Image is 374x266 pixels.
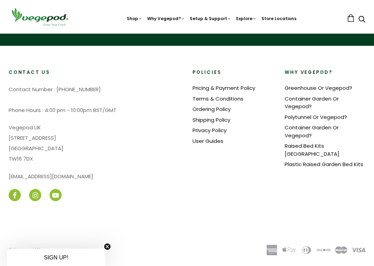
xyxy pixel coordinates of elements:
[261,16,296,22] a: Store Locations
[193,127,226,134] a: Privacy Policy
[44,255,68,260] span: SIGN UP!
[193,95,243,102] a: Terms & Conditions
[193,137,223,145] a: User Guides
[9,173,93,180] a: [EMAIL_ADDRESS][DOMAIN_NAME]
[127,16,142,22] a: Shop
[9,247,40,253] a: © Vegepod UK
[285,69,366,76] h2: Why Vegepod?
[7,249,105,266] div: SIGN UP!Close teaser
[285,95,339,110] a: Container Garden Or Vegepod?
[193,69,274,76] h2: Policies
[190,16,231,22] a: Setup & Support
[285,113,347,121] a: Polytunnel Or Vegepod?
[9,122,181,164] p: Vegepod UK [STREET_ADDRESS] [GEOGRAPHIC_DATA] TW16 7DX
[104,243,111,250] button: Close teaser
[147,16,185,22] a: Why Vegepod?
[9,84,181,115] p: Contact Number : [PHONE_NUMBER] Phone Hours : 4:00 pm - 10:00pm BST/GMT
[193,116,230,123] a: Shipping Policy
[193,105,231,113] a: Ordering Policy
[358,16,365,24] a: Search
[285,142,339,157] a: Raised Bed Kits [GEOGRAPHIC_DATA]
[285,124,339,139] a: Container Garden Or Vegepod?
[236,16,257,22] a: Explore
[285,161,363,168] a: Plastic Raised Garden Bed Kits
[193,84,255,92] a: Pricing & Payment Policy
[9,7,71,27] img: Vegepod
[9,69,181,76] h2: Contact Us
[285,84,352,92] a: Greenhouse Or Vegepod?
